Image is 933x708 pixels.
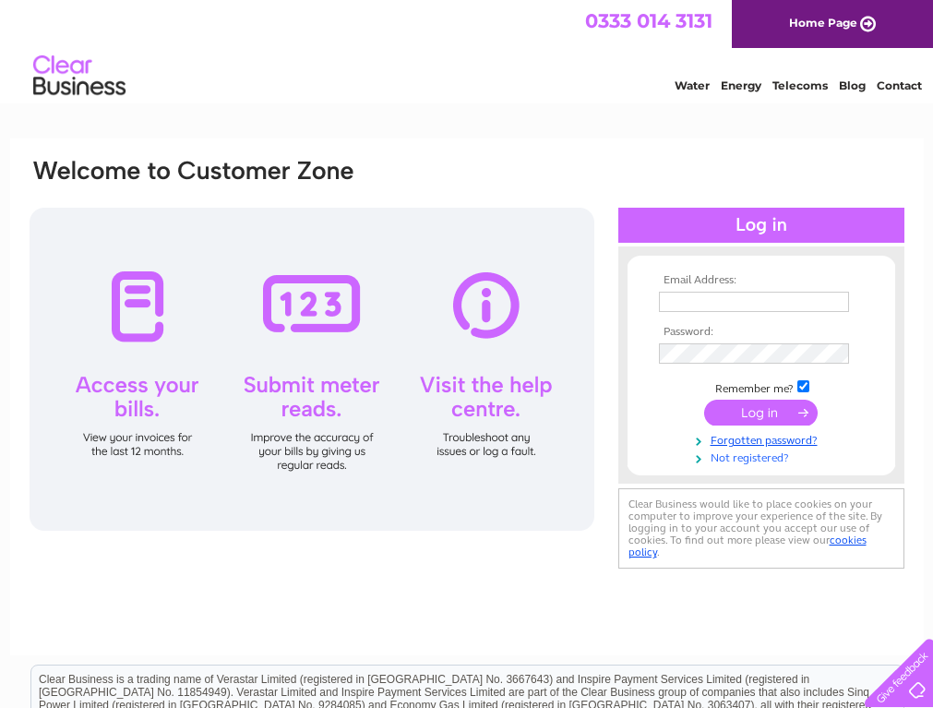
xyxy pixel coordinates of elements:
img: logo.png [32,48,126,104]
div: Clear Business would like to place cookies on your computer to improve your experience of the sit... [618,488,904,569]
a: cookies policy [628,534,867,558]
td: Remember me? [654,378,868,396]
a: Contact [877,78,922,92]
a: Water [675,78,710,92]
a: Energy [721,78,761,92]
a: Telecoms [772,78,828,92]
input: Submit [704,400,818,426]
div: Clear Business is a trading name of Verastar Limited (registered in [GEOGRAPHIC_DATA] No. 3667643... [31,10,903,90]
a: Not registered? [659,448,868,465]
a: Forgotten password? [659,430,868,448]
th: Email Address: [654,274,868,287]
th: Password: [654,326,868,339]
a: Blog [839,78,866,92]
a: 0333 014 3131 [585,9,712,32]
